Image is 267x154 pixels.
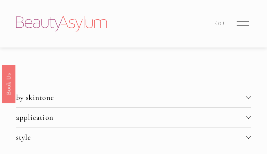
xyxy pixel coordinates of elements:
[16,16,107,31] img: Beauty Asylum | Bridal Hair &amp; Makeup Charlotte &amp; Atlanta
[215,20,218,27] span: (
[215,19,225,28] a: 0 items in cart
[223,20,225,27] span: )
[16,88,251,107] button: by skintone
[16,108,251,127] button: application
[16,93,246,102] span: by skintone
[16,133,246,142] span: style
[218,20,223,27] span: 0
[16,127,251,147] button: style
[2,65,15,103] a: Book Us
[16,113,246,122] span: application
